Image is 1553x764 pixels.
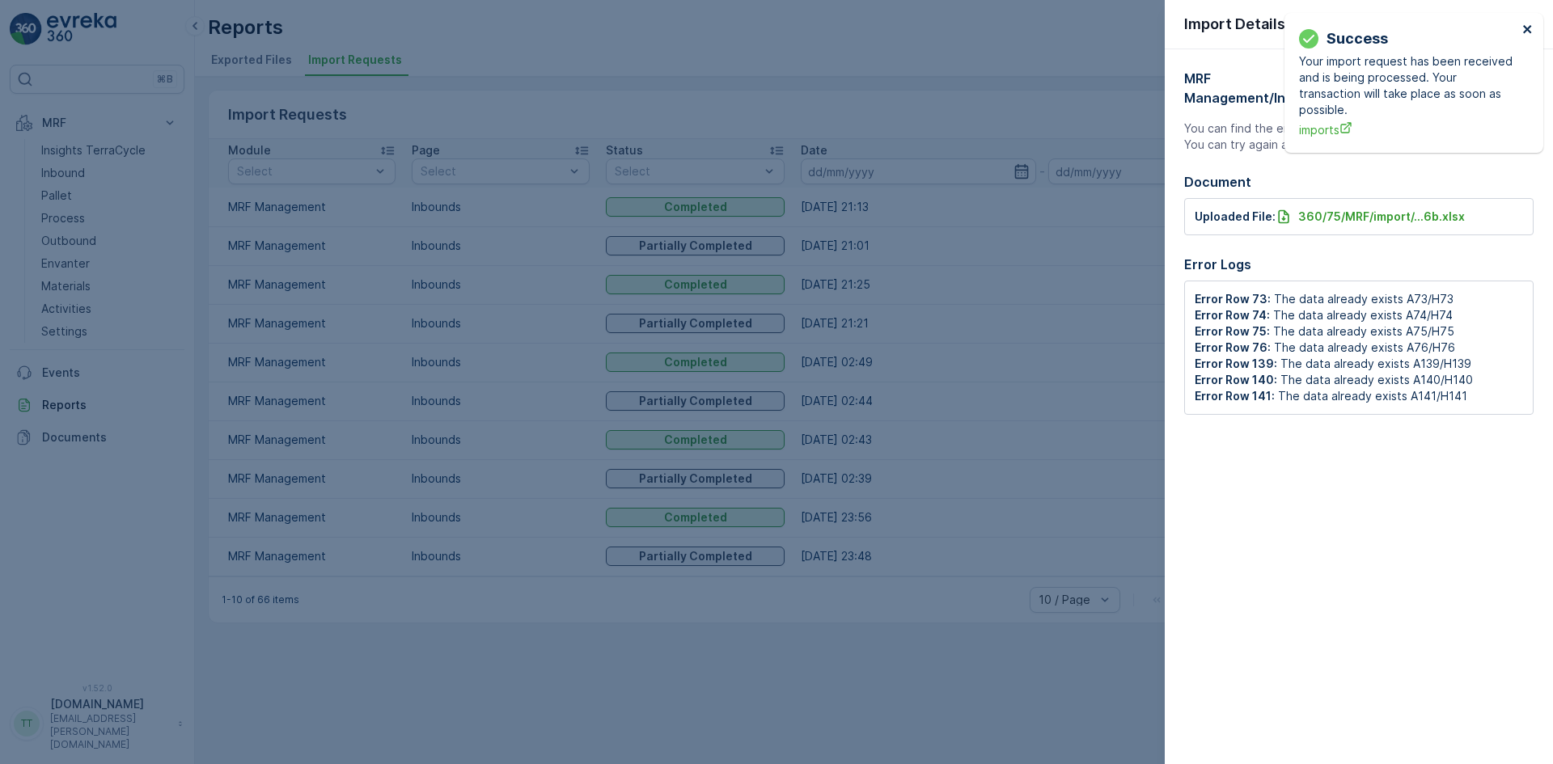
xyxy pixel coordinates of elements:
[1195,372,1277,388] p: Error Row 140:
[1184,13,1285,36] p: Import Details
[1327,27,1388,50] p: Success
[1274,291,1454,307] p: The data already exists A73/H73
[1273,323,1454,340] p: The data already exists A75/H75
[1274,340,1455,356] p: The data already exists A76/H76
[1278,388,1467,404] p: The data already exists A141/H141
[1184,120,1534,153] p: You can find the errors occurred while import process below. You can try again after you fix the ...
[1184,69,1339,108] p: MRF Management / Inbounds
[1195,340,1271,356] p: Error Row 76:
[1273,307,1453,323] p: The data already exists A74/H74
[1299,53,1517,118] p: Your import request has been received and is being processed. Your transaction will take place as...
[1195,323,1270,340] p: Error Row 75:
[1299,121,1517,138] a: imports
[1522,23,1534,38] button: close
[1184,172,1534,192] p: Document
[1184,255,1534,274] p: Error Logs
[1280,372,1473,388] p: The data already exists A140/H140
[1195,307,1270,323] p: Error Row 74:
[1195,209,1276,225] p: Uploaded File:
[1298,209,1465,225] p: 360/75/MRF/import/...6b.xlsx
[1195,388,1275,404] p: Error Row 141:
[1195,356,1277,372] p: Error Row 139:
[1276,209,1465,225] a: 360/75/MRF/import/...6b.xlsx
[1195,291,1271,307] p: Error Row 73:
[1280,356,1471,372] p: The data already exists A139/H139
